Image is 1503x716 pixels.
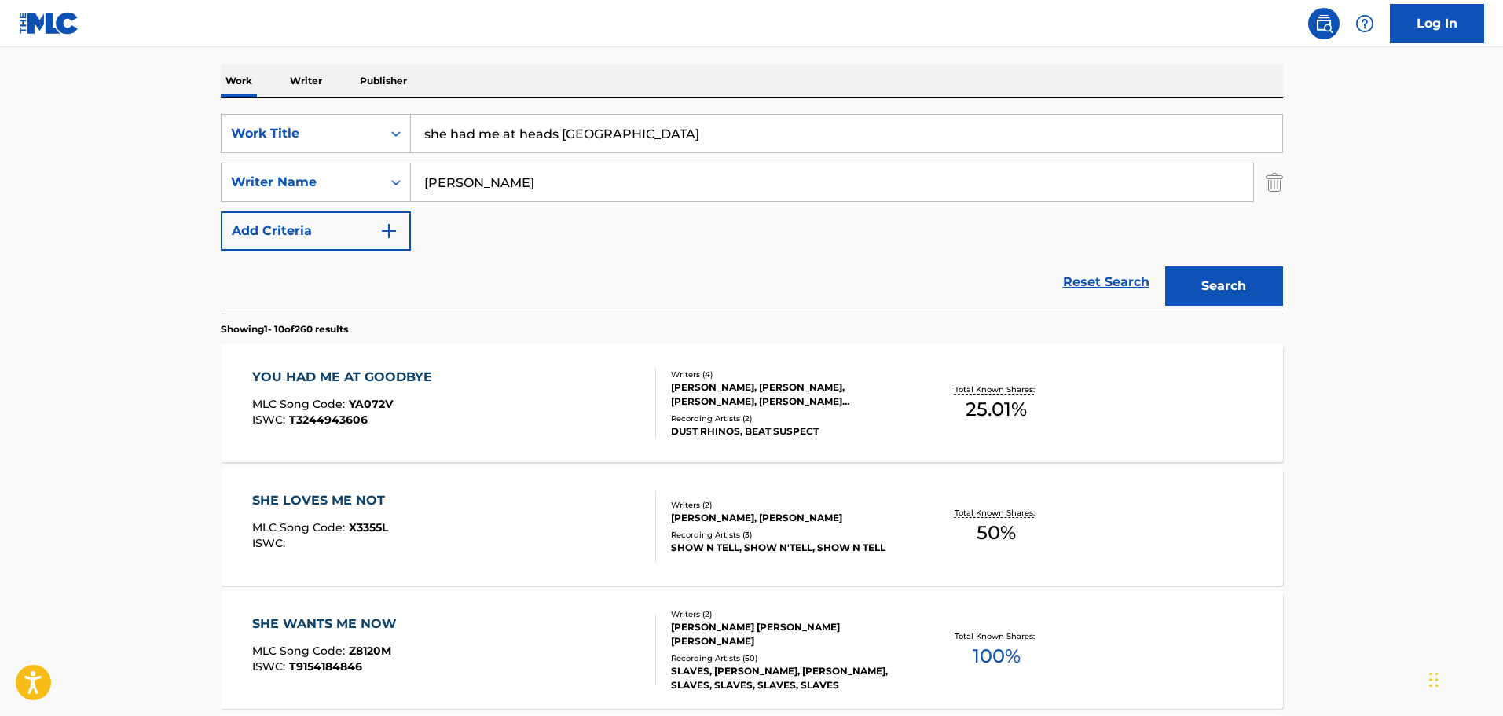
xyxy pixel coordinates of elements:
span: X3355L [349,520,388,534]
img: help [1355,14,1374,33]
a: Reset Search [1055,265,1157,299]
div: Writer Name [231,173,372,192]
a: Public Search [1308,8,1340,39]
img: MLC Logo [19,12,79,35]
img: 9d2ae6d4665cec9f34b9.svg [379,222,398,241]
div: YOU HAD ME AT GOODBYE [252,368,440,387]
div: Writers ( 2 ) [671,499,908,511]
p: Showing 1 - 10 of 260 results [221,322,348,336]
span: MLC Song Code : [252,397,349,411]
div: Writers ( 4 ) [671,369,908,380]
span: ISWC : [252,413,289,427]
button: Search [1165,266,1283,306]
span: MLC Song Code : [252,644,349,658]
div: DUST RHINOS, BEAT SUSPECT [671,424,908,439]
div: [PERSON_NAME], [PERSON_NAME], [PERSON_NAME], [PERSON_NAME] [PERSON_NAME] NITE [671,380,908,409]
div: Help [1349,8,1380,39]
iframe: Chat Widget [1424,641,1503,716]
form: Search Form [221,114,1283,314]
div: Recording Artists ( 50 ) [671,652,908,664]
span: 25.01 % [966,395,1027,424]
p: Writer [285,64,327,97]
span: 100 % [973,642,1021,670]
a: SHE LOVES ME NOTMLC Song Code:X3355LISWC:Writers (2)[PERSON_NAME], [PERSON_NAME]Recording Artists... [221,468,1283,586]
a: SHE WANTS ME NOWMLC Song Code:Z8120MISWC:T9154184846Writers (2)[PERSON_NAME] [PERSON_NAME] [PERSO... [221,591,1283,709]
div: SLAVES, [PERSON_NAME], [PERSON_NAME], SLAVES, SLAVES, SLAVES, SLAVES [671,664,908,692]
div: Recording Artists ( 2 ) [671,413,908,424]
p: Total Known Shares: [955,507,1039,519]
span: ISWC : [252,659,289,674]
span: ISWC : [252,536,289,550]
div: Work Title [231,124,372,143]
div: SHE WANTS ME NOW [252,615,405,633]
img: Delete Criterion [1266,163,1283,202]
div: SHE LOVES ME NOT [252,491,393,510]
span: MLC Song Code : [252,520,349,534]
img: search [1314,14,1333,33]
span: Z8120M [349,644,391,658]
span: 50 % [977,519,1016,547]
div: Writers ( 2 ) [671,608,908,620]
span: T3244943606 [289,413,368,427]
span: YA072V [349,397,393,411]
div: Drag [1429,656,1439,703]
p: Publisher [355,64,412,97]
p: Work [221,64,257,97]
a: Log In [1390,4,1484,43]
a: YOU HAD ME AT GOODBYEMLC Song Code:YA072VISWC:T3244943606Writers (4)[PERSON_NAME], [PERSON_NAME],... [221,344,1283,462]
div: [PERSON_NAME] [PERSON_NAME] [PERSON_NAME] [671,620,908,648]
div: Recording Artists ( 3 ) [671,529,908,541]
button: Add Criteria [221,211,411,251]
span: T9154184846 [289,659,362,674]
p: Total Known Shares: [955,630,1039,642]
p: Total Known Shares: [955,384,1039,395]
div: SHOW N TELL, SHOW N'TELL, SHOW N TELL [671,541,908,555]
div: [PERSON_NAME], [PERSON_NAME] [671,511,908,525]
